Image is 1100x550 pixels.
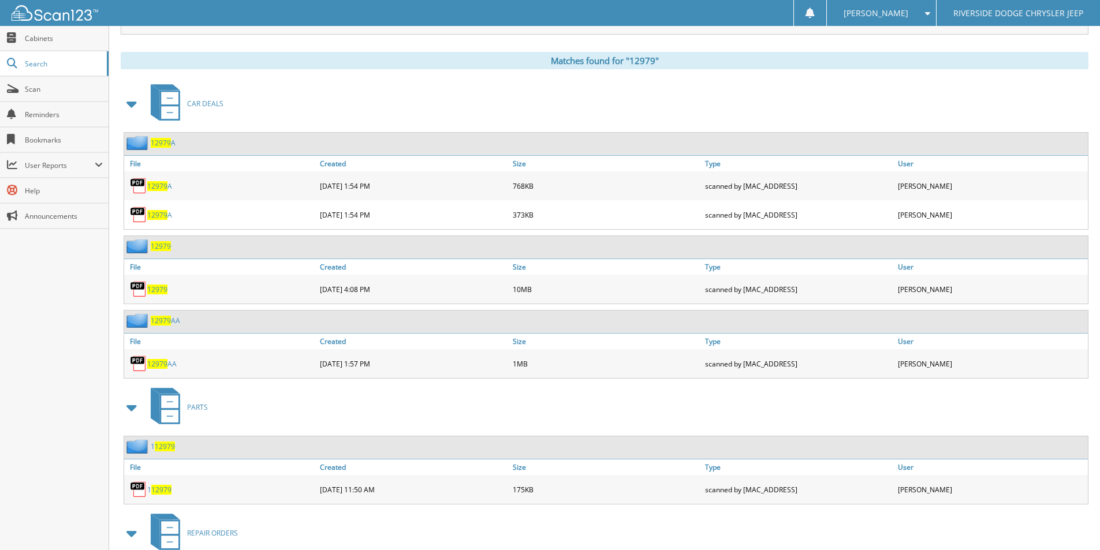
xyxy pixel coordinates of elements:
[12,5,98,21] img: scan123-logo-white.svg
[895,203,1088,226] div: [PERSON_NAME]
[317,156,510,171] a: Created
[317,174,510,197] div: [DATE] 1:54 PM
[147,285,167,294] a: 12979
[510,334,703,349] a: Size
[510,278,703,301] div: 10MB
[124,334,317,349] a: File
[151,138,176,148] a: 12979A
[130,177,147,194] img: PDF.png
[895,259,1088,275] a: User
[187,402,208,412] span: PARTS
[25,160,95,170] span: User Reports
[317,278,510,301] div: [DATE] 4:08 PM
[317,459,510,475] a: Created
[895,174,1088,197] div: [PERSON_NAME]
[126,439,151,454] img: folder2.png
[702,174,895,197] div: scanned by [MAC_ADDRESS]
[151,316,180,325] a: 12979AA
[895,459,1088,475] a: User
[844,10,908,17] span: [PERSON_NAME]
[702,203,895,226] div: scanned by [MAC_ADDRESS]
[895,352,1088,375] div: [PERSON_NAME]
[510,478,703,501] div: 175KB
[130,355,147,372] img: PDF.png
[25,110,103,119] span: Reminders
[144,81,223,126] a: CAR DEALS
[130,206,147,223] img: PDF.png
[124,259,317,275] a: File
[702,334,895,349] a: Type
[147,359,177,369] a: 12979AA
[151,485,171,495] span: 12979
[151,241,171,251] a: 12979
[510,156,703,171] a: Size
[510,174,703,197] div: 768KB
[702,259,895,275] a: Type
[124,156,317,171] a: File
[151,138,171,148] span: 12979
[25,211,103,221] span: Announcements
[155,442,175,451] span: 12979
[702,156,895,171] a: Type
[130,280,147,298] img: PDF.png
[147,485,171,495] a: 112979
[510,459,703,475] a: Size
[702,459,895,475] a: Type
[130,481,147,498] img: PDF.png
[317,203,510,226] div: [DATE] 1:54 PM
[25,186,103,196] span: Help
[895,156,1088,171] a: User
[317,478,510,501] div: [DATE] 11:50 AM
[895,278,1088,301] div: [PERSON_NAME]
[126,239,151,253] img: folder2.png
[953,10,1083,17] span: RIVERSIDE DODGE CHRYSLER JEEP
[144,384,208,430] a: PARTS
[151,316,171,325] span: 12979
[147,181,167,191] span: 12979
[702,352,895,375] div: scanned by [MAC_ADDRESS]
[510,203,703,226] div: 373KB
[121,52,1088,69] div: Matches found for "12979"
[187,528,238,538] span: REPAIR ORDERS
[126,313,151,328] img: folder2.png
[126,136,151,150] img: folder2.png
[25,59,101,69] span: Search
[147,181,172,191] a: 12979A
[895,334,1088,349] a: User
[147,210,167,220] span: 12979
[25,33,103,43] span: Cabinets
[25,84,103,94] span: Scan
[510,352,703,375] div: 1MB
[317,352,510,375] div: [DATE] 1:57 PM
[124,459,317,475] a: File
[187,99,223,108] span: CAR DEALS
[147,210,172,220] a: 12979A
[702,278,895,301] div: scanned by [MAC_ADDRESS]
[510,259,703,275] a: Size
[151,442,175,451] a: 112979
[1042,495,1100,550] iframe: Chat Widget
[317,334,510,349] a: Created
[147,359,167,369] span: 12979
[702,478,895,501] div: scanned by [MAC_ADDRESS]
[25,135,103,145] span: Bookmarks
[895,478,1088,501] div: [PERSON_NAME]
[317,259,510,275] a: Created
